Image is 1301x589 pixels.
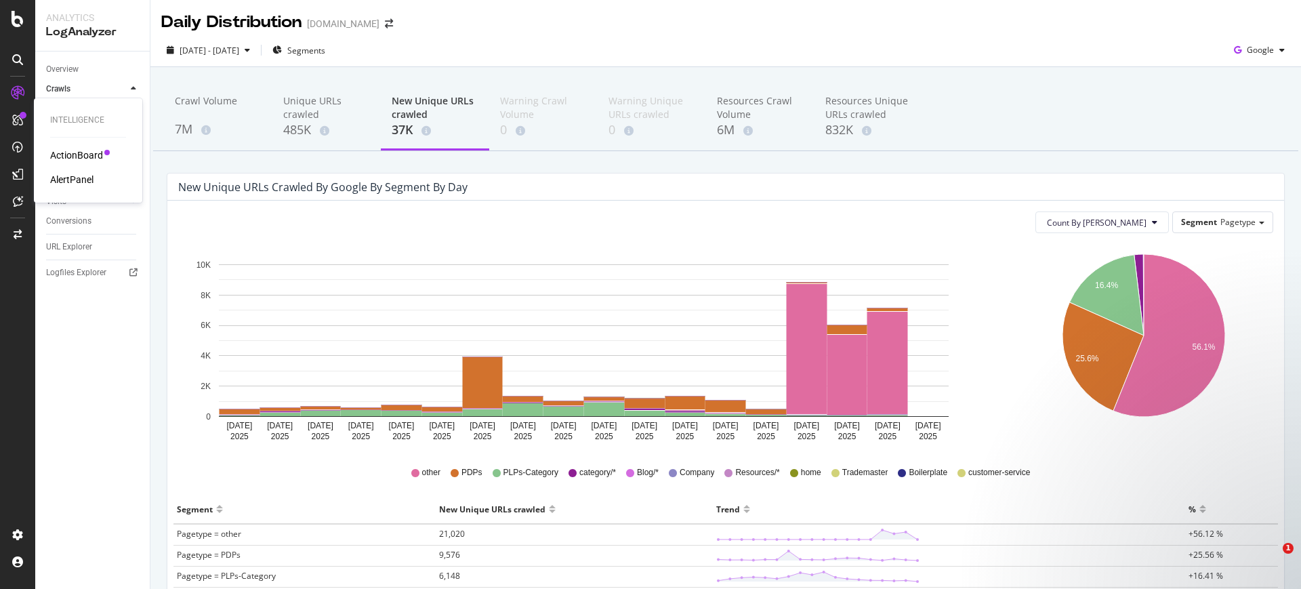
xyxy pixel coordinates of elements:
[267,421,293,430] text: [DATE]
[1047,217,1147,228] span: Count By Day
[201,321,211,331] text: 6K
[510,421,536,430] text: [DATE]
[307,17,379,31] div: [DOMAIN_NAME]
[503,467,558,479] span: PLPs-Category
[717,121,804,139] div: 6M
[197,260,211,270] text: 10K
[1035,211,1169,233] button: Count By [PERSON_NAME]
[50,173,94,186] a: AlertPanel
[46,82,70,96] div: Crawls
[554,432,573,441] text: 2025
[1095,281,1118,290] text: 16.4%
[713,421,739,430] text: [DATE]
[500,94,587,121] div: Warning Crawl Volume
[175,94,262,120] div: Crawl Volume
[178,244,989,447] svg: A chart.
[271,432,289,441] text: 2025
[1189,570,1223,582] span: +16.41 %
[798,432,816,441] text: 2025
[230,432,249,441] text: 2025
[637,467,659,479] span: Blog/*
[226,421,252,430] text: [DATE]
[1255,543,1287,575] iframe: Intercom live chat
[348,421,374,430] text: [DATE]
[439,528,465,540] span: 21,020
[551,421,577,430] text: [DATE]
[46,266,140,280] a: Logfiles Explorer
[968,467,1030,479] span: customer-service
[392,121,478,139] div: 37K
[161,39,255,61] button: [DATE] - [DATE]
[1015,244,1272,447] div: A chart.
[46,82,127,96] a: Crawls
[385,19,393,28] div: arrow-right-arrow-left
[429,421,455,430] text: [DATE]
[680,467,714,479] span: Company
[825,121,912,139] div: 832K
[608,94,695,121] div: Warning Unique URLs crawled
[672,421,698,430] text: [DATE]
[267,39,331,61] button: Segments
[1075,354,1098,363] text: 25.6%
[46,11,139,24] div: Analytics
[46,266,106,280] div: Logfiles Explorer
[308,421,333,430] text: [DATE]
[177,528,241,540] span: Pagetype = other
[283,121,370,139] div: 485K
[180,45,239,56] span: [DATE] - [DATE]
[46,62,79,77] div: Overview
[392,432,411,441] text: 2025
[636,432,654,441] text: 2025
[500,121,587,139] div: 0
[1247,44,1274,56] span: Google
[161,11,302,34] div: Daily Distribution
[46,24,139,40] div: LogAnalyzer
[834,421,860,430] text: [DATE]
[1283,543,1294,554] span: 1
[757,432,775,441] text: 2025
[201,291,211,300] text: 8K
[1220,216,1256,228] span: Pagetype
[1192,343,1215,352] text: 56.1%
[46,214,140,228] a: Conversions
[915,421,941,430] text: [DATE]
[801,467,821,479] span: home
[46,240,140,254] a: URL Explorer
[178,180,468,194] div: New Unique URLs crawled by google by Segment by Day
[909,467,947,479] span: Boilerplate
[591,421,617,430] text: [DATE]
[50,115,126,126] div: Intelligence
[46,240,92,254] div: URL Explorer
[838,432,856,441] text: 2025
[716,498,740,520] div: Trend
[1189,549,1223,561] span: +25.56 %
[439,498,545,520] div: New Unique URLs crawled
[177,498,213,520] div: Segment
[201,382,211,391] text: 2K
[46,62,140,77] a: Overview
[514,432,532,441] text: 2025
[753,421,779,430] text: [DATE]
[717,94,804,121] div: Resources Crawl Volume
[439,549,460,561] span: 9,576
[875,421,901,430] text: [DATE]
[1228,39,1290,61] button: Google
[474,432,492,441] text: 2025
[793,421,819,430] text: [DATE]
[283,94,370,121] div: Unique URLs crawled
[919,432,937,441] text: 2025
[287,45,325,56] span: Segments
[312,432,330,441] text: 2025
[579,467,616,479] span: category/*
[422,467,440,479] span: other
[595,432,613,441] text: 2025
[632,421,657,430] text: [DATE]
[878,432,896,441] text: 2025
[461,467,482,479] span: PDPs
[201,351,211,361] text: 4K
[716,432,735,441] text: 2025
[735,467,779,479] span: Resources/*
[206,412,211,422] text: 0
[177,570,276,582] span: Pagetype = PLPs-Category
